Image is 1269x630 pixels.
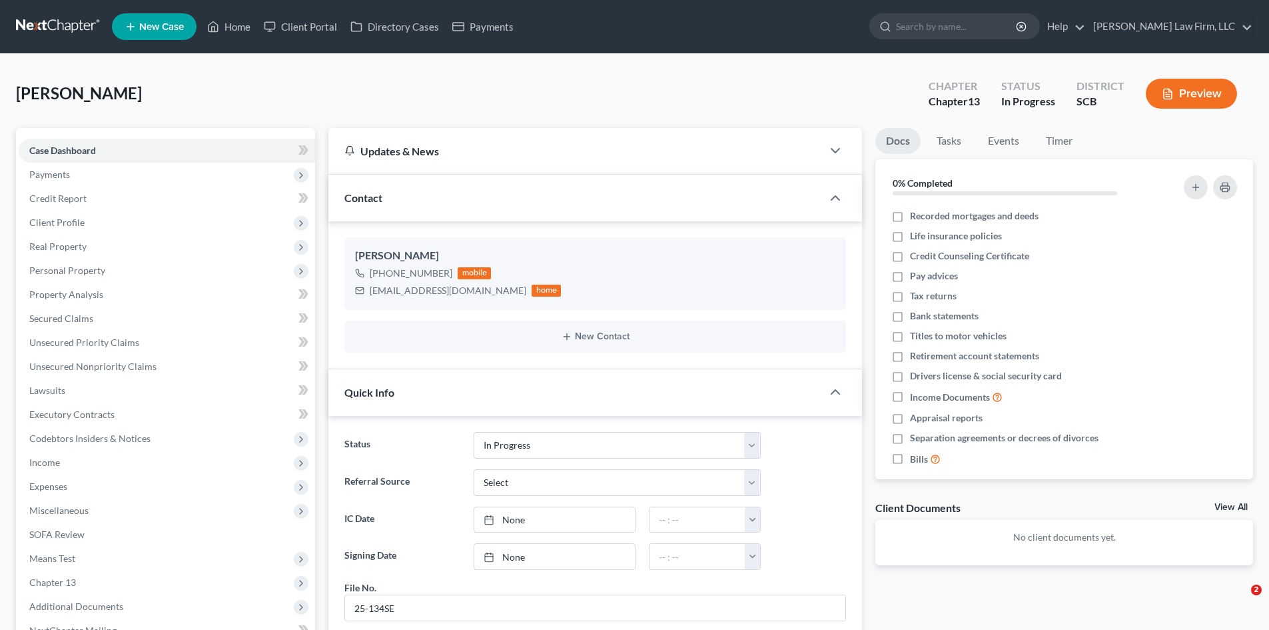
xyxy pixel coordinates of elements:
[649,507,745,533] input: -- : --
[355,248,835,264] div: [PERSON_NAME]
[1001,79,1055,94] div: Status
[344,191,382,204] span: Contact
[977,128,1030,154] a: Events
[1076,79,1124,94] div: District
[29,145,96,156] span: Case Dashboard
[968,95,980,107] span: 13
[926,128,972,154] a: Tasks
[19,187,315,211] a: Credit Report
[338,469,466,496] label: Referral Source
[29,529,85,540] span: SOFA Review
[896,14,1018,39] input: Search by name...
[446,15,520,39] a: Payments
[139,22,184,32] span: New Case
[1224,585,1256,617] iframe: Intercom live chat
[910,431,1098,445] span: Separation agreements or decrees of divorces
[29,169,70,180] span: Payments
[1086,15,1252,39] a: [PERSON_NAME] Law Firm, LLC
[1035,128,1083,154] a: Timer
[370,267,452,280] div: [PHONE_NUMBER]
[474,544,635,569] a: None
[910,391,990,404] span: Income Documents
[1041,15,1085,39] a: Help
[875,501,961,515] div: Client Documents
[910,369,1062,383] span: Drivers license & social security card
[1146,79,1237,109] button: Preview
[910,309,979,323] span: Bank statements
[1251,585,1262,595] span: 2
[19,403,315,427] a: Executory Contracts
[29,241,87,252] span: Real Property
[929,94,980,109] div: Chapter
[29,313,93,324] span: Secured Claims
[29,601,123,612] span: Additional Documents
[910,453,928,466] span: Bills
[29,481,67,492] span: Expenses
[19,307,315,331] a: Secured Claims
[257,15,344,39] a: Client Portal
[29,505,89,516] span: Miscellaneous
[29,553,75,564] span: Means Test
[532,285,561,297] div: home
[338,543,466,570] label: Signing Date
[345,595,845,621] input: --
[910,209,1039,223] span: Recorded mortgages and deeds
[16,83,142,103] span: [PERSON_NAME]
[29,409,115,420] span: Executory Contracts
[29,361,157,372] span: Unsecured Nonpriority Claims
[910,229,1002,243] span: Life insurance policies
[893,177,953,189] strong: 0% Completed
[910,349,1039,363] span: Retirement account statements
[29,337,139,348] span: Unsecured Priority Claims
[344,15,446,39] a: Directory Cases
[355,331,835,342] button: New Contact
[649,544,745,569] input: -- : --
[29,385,65,396] span: Lawsuits
[29,433,151,444] span: Codebtors Insiders & Notices
[29,577,76,588] span: Chapter 13
[910,329,1007,343] span: Titles to motor vehicles
[29,289,103,300] span: Property Analysis
[1076,94,1124,109] div: SCB
[19,355,315,379] a: Unsecured Nonpriority Claims
[910,411,983,425] span: Appraisal reports
[910,269,958,283] span: Pay advices
[344,386,394,399] span: Quick Info
[29,193,87,204] span: Credit Report
[344,581,376,595] div: File No.
[29,217,85,228] span: Client Profile
[1214,503,1248,512] a: View All
[19,379,315,403] a: Lawsuits
[19,331,315,355] a: Unsecured Priority Claims
[19,139,315,163] a: Case Dashboard
[338,507,466,533] label: IC Date
[29,457,60,468] span: Income
[19,283,315,307] a: Property Analysis
[201,15,257,39] a: Home
[29,265,105,276] span: Personal Property
[1001,94,1055,109] div: In Progress
[344,144,806,158] div: Updates & News
[474,507,635,533] a: None
[910,249,1029,263] span: Credit Counseling Certificate
[19,523,315,547] a: SOFA Review
[929,79,980,94] div: Chapter
[338,432,466,459] label: Status
[458,267,491,279] div: mobile
[370,284,526,297] div: [EMAIL_ADDRESS][DOMAIN_NAME]
[910,289,957,303] span: Tax returns
[875,128,921,154] a: Docs
[886,531,1242,544] p: No client documents yet.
